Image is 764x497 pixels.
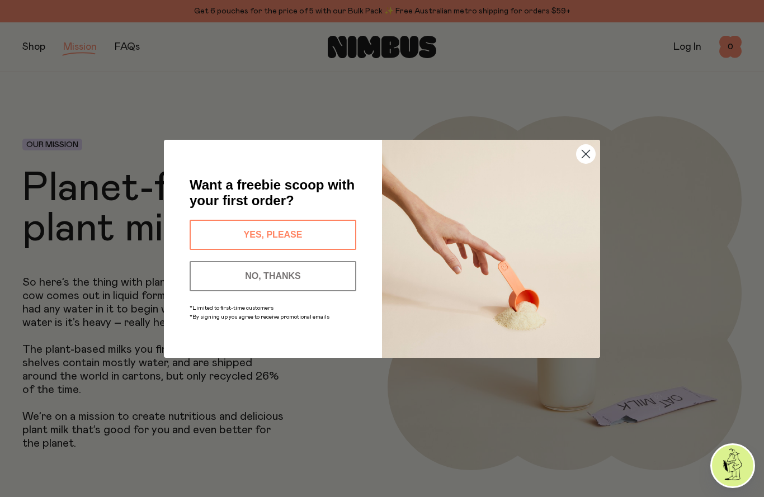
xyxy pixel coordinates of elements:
button: Close dialog [576,144,596,164]
span: Want a freebie scoop with your first order? [190,177,355,208]
span: *Limited to first-time customers [190,305,273,311]
img: c0d45117-8e62-4a02-9742-374a5db49d45.jpeg [382,140,600,358]
button: YES, PLEASE [190,220,356,250]
span: *By signing up you agree to receive promotional emails [190,314,329,320]
img: agent [712,445,753,486]
button: NO, THANKS [190,261,356,291]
